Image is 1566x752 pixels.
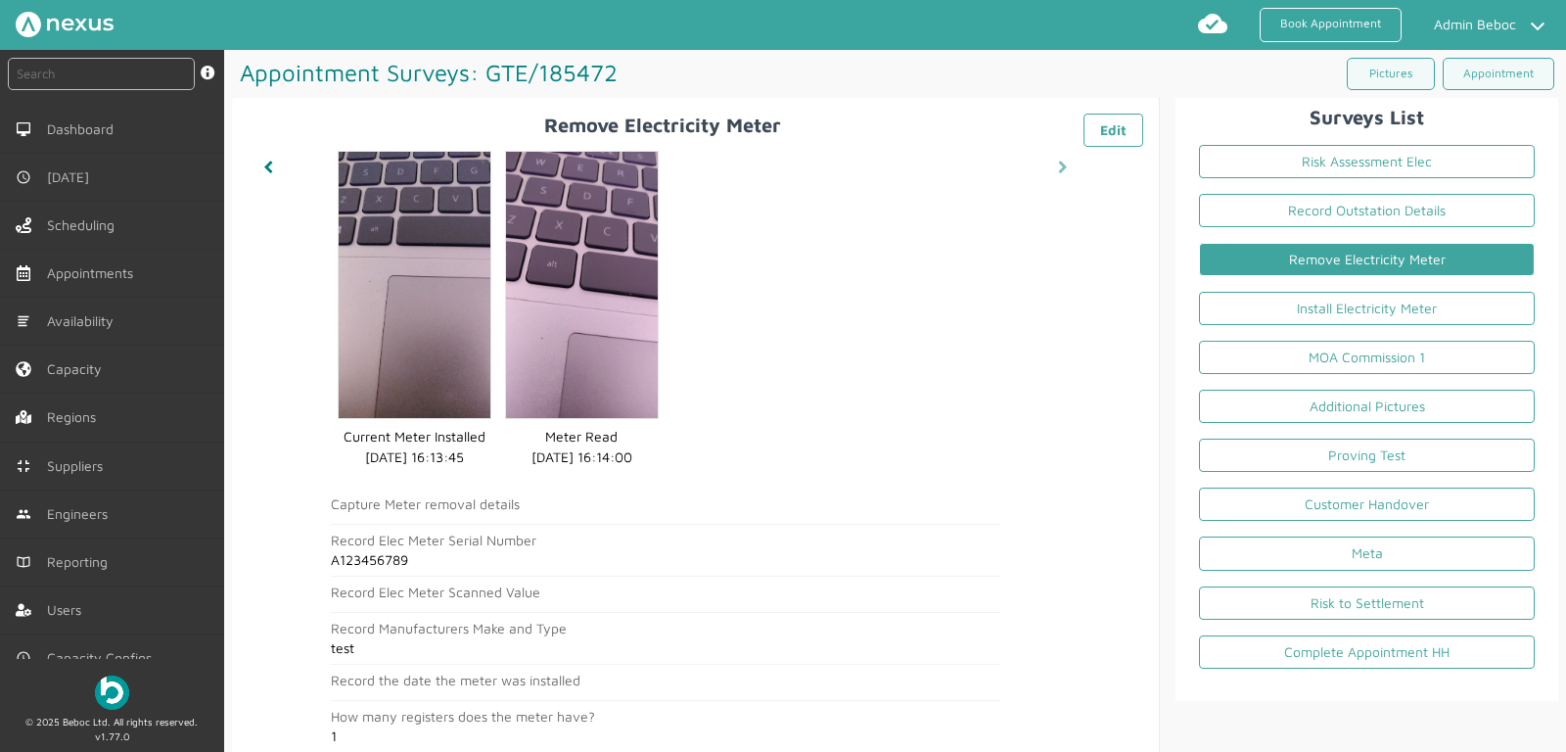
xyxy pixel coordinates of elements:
h2: Record Elec Meter Serial Number [331,533,1000,548]
a: Risk Assessment Elec [1199,145,1535,178]
h2: Surveys List [1183,106,1550,128]
img: user-left-menu.svg [16,602,31,618]
img: md-desktop.svg [16,121,31,137]
dd: [DATE] 16:14:00 [506,446,658,467]
h2: Record the date the meter was installed [331,673,1000,688]
a: MOA Commission 1 [1199,341,1535,374]
span: Reporting [47,554,115,570]
img: md-cloud-done.svg [1197,8,1228,39]
img: regions.left-menu.svg [16,409,31,425]
a: Appointment [1443,58,1554,90]
img: md-time.svg [16,169,31,185]
span: Engineers [47,506,115,522]
a: Edit [1083,114,1143,147]
a: Proving Test [1199,439,1535,472]
span: [DATE] [47,169,97,185]
img: appointments-left-menu.svg [16,265,31,281]
img: md-people.svg [16,506,31,522]
a: Pictures [1347,58,1435,90]
span: Capacity Configs [47,650,160,666]
span: Regions [47,409,104,425]
h2: test [331,640,1000,656]
h2: Record Elec Meter Scanned Value [331,585,1000,600]
a: Record Outstation Details [1199,194,1535,227]
img: scheduling-left-menu.svg [16,217,31,233]
h2: Remove Electricity Meter ️️️ [248,114,1144,136]
span: Appointments [47,265,141,281]
span: Scheduling [47,217,122,233]
h2: 1 [331,728,1000,744]
a: Risk to Settlement [1199,587,1535,620]
span: Suppliers [47,458,111,474]
img: md-list.svg [16,313,31,329]
dd: [DATE] 16:13:45 [339,446,490,467]
span: Users [47,602,89,618]
img: remove_electricity_meter_current_meter_image.png [339,152,490,418]
a: Additional Pictures [1199,390,1535,423]
h1: Appointment Surveys: GTE/185472 ️️️ [232,50,896,95]
img: md-time.svg [16,650,31,666]
a: Install Electricity Meter [1199,292,1535,325]
h2: Capture Meter removal details [331,496,1000,512]
img: Nexus [16,12,114,37]
a: Remove Electricity Meter [1199,243,1535,276]
span: Dashboard [47,121,121,137]
img: Beboc Logo [95,676,129,710]
a: Meta [1199,537,1535,570]
dd: Current Meter Installed [339,426,490,446]
input: Search by: Ref, PostCode, MPAN, MPRN, Account, Customer [8,58,195,90]
a: Complete Appointment HH [1199,635,1535,669]
h2: Record Manufacturers Make and Type [331,621,1000,636]
span: Capacity [47,361,110,377]
img: capacity-left-menu.svg [16,361,31,377]
h2: How many registers does the meter have? [331,709,1000,725]
span: Availability [47,313,121,329]
img: remove_electricity_meter_read_image.png [506,152,658,418]
dd: Meter Read [506,426,658,446]
a: Book Appointment [1260,8,1402,42]
img: md-contract.svg [16,458,31,474]
a: Customer Handover [1199,488,1535,521]
img: md-book.svg [16,554,31,570]
h2: A123456789 [331,552,1000,568]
